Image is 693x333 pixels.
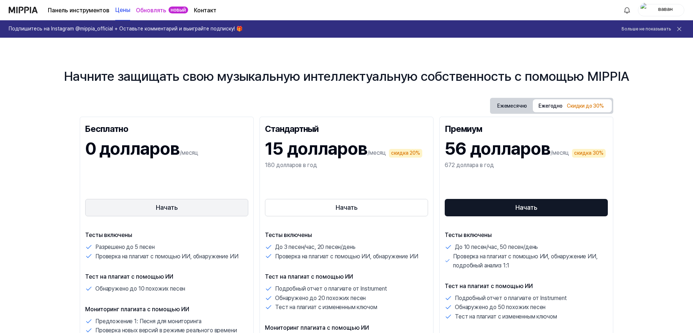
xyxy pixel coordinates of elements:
[64,68,629,84] font: Начните защищать свою музыкальную интеллектуальную собственность с помощью MIPPIA
[48,6,109,15] a: Панель инструментов
[95,253,238,260] font: Проверка на плагиат с помощью ИИ, обнаружение ИИ
[574,150,603,156] font: скидка 30%
[48,7,109,14] font: Панель инструментов
[275,243,355,250] font: До 3 песен/час, 20 песен/день
[85,124,128,134] font: Бесплатно
[265,138,368,159] font: 15 долларов
[445,283,533,290] font: Тест на плагиат с помощью ИИ
[445,197,608,218] a: Начать
[445,138,551,159] font: 56 долларов
[265,162,317,168] font: 180 долларов в год
[115,0,130,20] a: Цены
[95,285,185,292] font: Обнаружено до 10 похожих песен
[275,285,387,292] font: Подробный отчет о плагиате от Instrument
[85,138,180,159] font: 0 долларов
[115,7,130,13] font: Цены
[640,3,649,17] img: профиль
[265,324,369,331] font: Мониторинг плагиата с помощью ИИ
[551,149,569,156] font: /месяц
[455,295,567,301] font: Подробный отчет о плагиате от Instrument
[445,162,494,168] font: 672 доллара в год
[623,6,631,14] img: 알림
[368,149,386,156] font: /месяц
[95,243,155,250] font: Разрешено до 5 песен
[567,103,604,109] font: Скидки до 30%
[265,232,312,238] font: Тесты включены
[85,306,189,313] font: Мониторинг плагиата с помощью ИИ
[275,304,377,311] font: Тест на плагиат с измененным ключом
[180,149,198,156] font: /месяц
[445,232,491,238] font: Тесты включены
[265,197,428,218] a: Начать
[622,26,671,32] button: Больше не показывать
[539,103,563,109] font: Ежегодно
[194,6,216,15] a: Контакт
[194,7,216,14] font: Контакт
[85,232,132,238] font: Тесты включены
[336,204,357,211] font: Начать
[275,295,366,301] font: Обнаружено до 20 похожих песен
[445,199,608,216] button: Начать
[9,26,242,32] font: Подпишитесь на Instagram @mippia_official + Оставьте комментарий и выиграйте подписку! 🎁
[445,124,482,134] font: Премиум
[391,150,420,156] font: скидка 20%
[136,6,166,15] a: Обновлять
[95,318,202,325] font: Предложение 1: Песня для мониторинга
[265,273,353,280] font: Тест на плагиат с помощью ИИ
[265,199,428,216] button: Начать
[455,304,545,311] font: Обнаружено до 50 похожих песен
[85,199,248,216] button: Начать
[275,253,418,260] font: Проверка на плагиат с помощью ИИ, обнаружение ИИ
[455,313,557,320] font: Тест на плагиат с измененным ключом
[515,204,537,211] font: Начать
[85,273,173,280] font: Тест на плагиат с помощью ИИ
[497,103,527,109] font: Ежемесячно
[265,124,319,134] font: Стандартный
[156,204,178,211] font: Начать
[455,243,538,250] font: До 10 песен/час, 50 ​​песен/день
[171,7,186,13] font: новый
[136,7,166,14] font: Обновлять
[453,253,597,269] font: Проверка на плагиат с помощью ИИ, обнаружение ИИ, подробный анализ 1:1
[658,6,672,12] font: ваван
[638,4,684,16] button: профильваван
[85,197,248,218] a: Начать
